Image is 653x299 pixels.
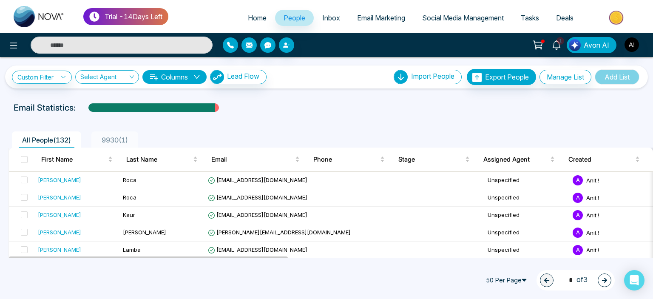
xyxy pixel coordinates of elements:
span: [PERSON_NAME] [123,229,166,236]
span: down [193,74,200,80]
span: Lead Flow [227,72,259,80]
span: All People ( 132 ) [19,136,74,144]
td: Unspecified [484,242,569,259]
span: Assigned Agent [483,154,548,165]
span: [EMAIL_ADDRESS][DOMAIN_NAME] [208,211,307,218]
span: Kaur [123,211,135,218]
span: Lamba [123,246,141,253]
img: Market-place.gif [586,8,648,27]
th: Created [562,148,647,171]
span: Anit ! [586,246,599,253]
td: Unspecified [484,224,569,242]
th: Stage [392,148,477,171]
div: Open Intercom Messenger [624,270,644,290]
button: Columnsdown [142,70,207,84]
span: Anit ! [586,194,599,201]
span: [EMAIL_ADDRESS][DOMAIN_NAME] [208,246,307,253]
span: Email [211,154,293,165]
a: 1 [546,37,567,52]
td: Unspecified [484,207,569,224]
span: A [573,193,583,203]
p: Email Statistics: [14,101,76,114]
span: Roca [123,177,136,183]
th: Phone [307,148,392,171]
td: Unspecified [484,189,569,207]
a: Deals [548,10,582,26]
span: Tasks [521,14,539,22]
span: A [573,175,583,185]
span: Deals [556,14,574,22]
span: Stage [398,154,463,165]
th: Email [204,148,307,171]
span: Created [568,154,633,165]
a: Inbox [314,10,349,26]
span: Social Media Management [422,14,504,22]
span: Import People [411,72,454,80]
a: People [275,10,314,26]
span: 1 [556,37,564,45]
span: 50 Per Page [482,273,533,287]
a: Social Media Management [414,10,512,26]
td: Unspecified [484,172,569,189]
img: Nova CRM Logo [14,6,65,27]
span: [EMAIL_ADDRESS][DOMAIN_NAME] [208,194,307,201]
span: Anit ! [586,177,599,183]
a: Tasks [512,10,548,26]
th: First Name [34,148,119,171]
span: Phone [313,154,378,165]
a: Lead FlowLead Flow [207,70,267,84]
button: Export People [467,69,536,85]
span: A [573,245,583,255]
span: A [573,228,583,238]
a: Email Marketing [349,10,414,26]
button: Avon AI [567,37,616,53]
span: Last Name [126,154,191,165]
span: Email Marketing [357,14,405,22]
img: User Avatar [625,37,639,52]
a: Home [239,10,275,26]
div: [PERSON_NAME] [38,245,81,254]
div: [PERSON_NAME] [38,193,81,202]
img: Lead Flow [210,70,224,84]
span: Avon AI [584,40,609,50]
div: [PERSON_NAME] [38,176,81,184]
div: [PERSON_NAME] [38,228,81,236]
th: Assigned Agent [477,148,562,171]
span: Roca [123,194,136,201]
span: A [573,210,583,220]
div: [PERSON_NAME] [38,211,81,219]
span: Home [248,14,267,22]
span: First Name [41,154,106,165]
span: Inbox [322,14,340,22]
span: People [284,14,305,22]
p: Trial - 14 Days Left [105,11,162,22]
span: [EMAIL_ADDRESS][DOMAIN_NAME] [208,177,307,183]
th: Last Name [119,148,204,171]
span: of 3 [564,274,588,286]
span: 9930 ( 1 ) [98,136,131,144]
a: Custom Filter [12,71,72,84]
span: Anit ! [586,229,599,236]
img: Lead Flow [569,39,581,51]
span: Anit ! [586,211,599,218]
button: Manage List [539,70,591,84]
button: Lead Flow [210,70,267,84]
span: [PERSON_NAME][EMAIL_ADDRESS][DOMAIN_NAME] [208,229,351,236]
span: Export People [485,73,529,81]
